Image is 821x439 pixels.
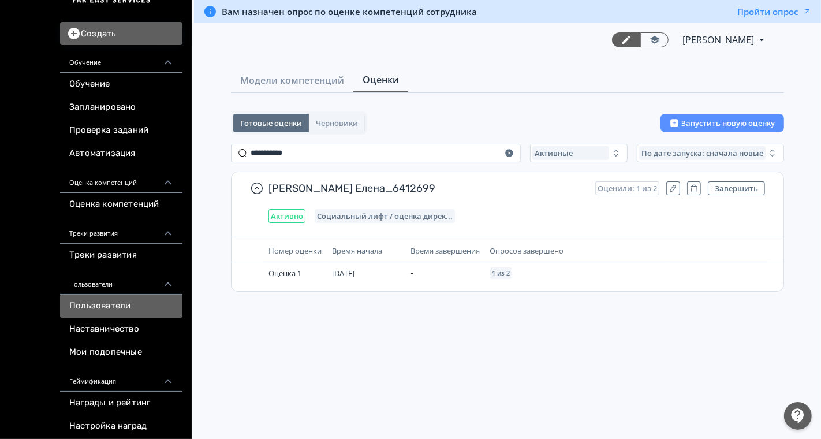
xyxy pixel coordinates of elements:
[535,148,573,158] span: Активные
[240,73,344,87] span: Модели компетенций
[60,22,182,45] button: Создать
[640,32,669,47] a: Переключиться в режим ученика
[268,181,586,195] span: [PERSON_NAME] Елена_6412699
[60,364,182,392] div: Геймификация
[363,73,399,87] span: Оценки
[641,148,763,158] span: По дате запуска: сначала новые
[60,119,182,142] a: Проверка заданий
[60,193,182,216] a: Оценка компетенций
[60,142,182,165] a: Автоматизация
[309,114,365,132] button: Черновики
[271,211,303,221] span: Активно
[240,118,302,128] span: Готовые оценки
[530,144,628,162] button: Активные
[60,392,182,415] a: Награды и рейтинг
[60,96,182,119] a: Запланировано
[332,268,354,278] span: [DATE]
[660,114,784,132] button: Запустить новую оценку
[490,245,563,256] span: Опросов завершено
[60,318,182,341] a: Наставничество
[60,216,182,244] div: Треки развития
[60,45,182,73] div: Обучение
[708,181,765,195] button: Завершить
[316,118,358,128] span: Черновики
[60,295,182,318] a: Пользователи
[637,144,784,162] button: По дате запуска: сначала новые
[60,341,182,364] a: Мои подопечные
[60,73,182,96] a: Обучение
[598,184,657,193] span: Оценили: 1 из 2
[737,6,812,17] button: Пройти опрос
[60,244,182,267] a: Треки развития
[317,211,453,221] span: Социальный лифт / оценка директора магазина
[492,270,510,277] span: 1 из 2
[682,33,756,47] span: Светлана Илюхина
[222,6,477,17] span: Вам назначен опрос по оценке компетенций сотрудника
[60,165,182,193] div: Оценка компетенций
[60,415,182,438] a: Настройка наград
[233,114,309,132] button: Готовые оценки
[60,267,182,295] div: Пользователи
[410,245,480,256] span: Время завершения
[268,268,301,278] span: Оценка 1
[268,245,322,256] span: Номер оценки
[332,245,382,256] span: Время начала
[406,262,485,284] td: -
